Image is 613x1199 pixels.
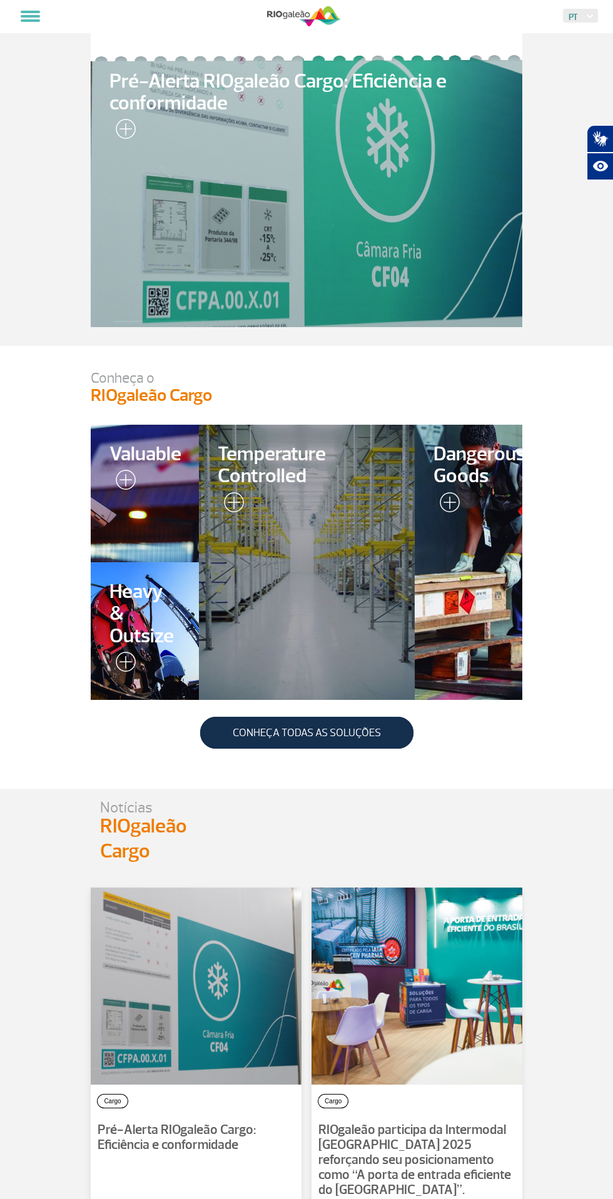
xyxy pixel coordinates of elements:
[218,492,244,517] img: leia-mais
[109,119,136,144] img: leia-mais
[433,443,504,487] span: Dangerous Goods
[98,1121,256,1153] span: Pré-Alerta RIOgaleão Cargo: Eficiência e conformidade
[318,1121,511,1198] span: RIOgaleão participa da Intermodal [GEOGRAPHIC_DATA] 2025 reforçando seu posicionamento como “A po...
[199,425,415,700] a: Temperature Controlled
[109,443,180,465] span: Valuable
[200,717,413,749] a: CONHEÇA TODAS AS SOLUÇÕES
[91,52,522,327] a: Pré-Alerta RIOgaleão Cargo: Eficiência e conformidade
[109,652,136,677] img: leia-mais
[433,492,460,517] img: leia-mais
[109,71,504,114] span: Pré-Alerta RIOgaleão Cargo: Eficiência e conformidade
[100,814,190,864] p: RIOgaleão Cargo
[109,470,136,495] img: leia-mais
[318,1094,348,1108] button: Cargo
[587,125,613,180] div: Plugin de acessibilidade da Hand Talk.
[587,153,613,180] button: Abrir recursos assistivos.
[91,425,199,562] a: Valuable
[415,425,523,700] a: Dangerous Goods
[91,562,199,700] a: Heavy & Outsize
[218,443,396,487] span: Temperature Controlled
[109,581,180,647] span: Heavy & Outsize
[91,385,522,407] h3: RIOgaleão Cargo
[91,371,522,385] p: Conheça o
[100,801,190,814] p: Notícias
[587,125,613,153] button: Abrir tradutor de língua de sinais.
[97,1094,128,1108] button: Cargo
